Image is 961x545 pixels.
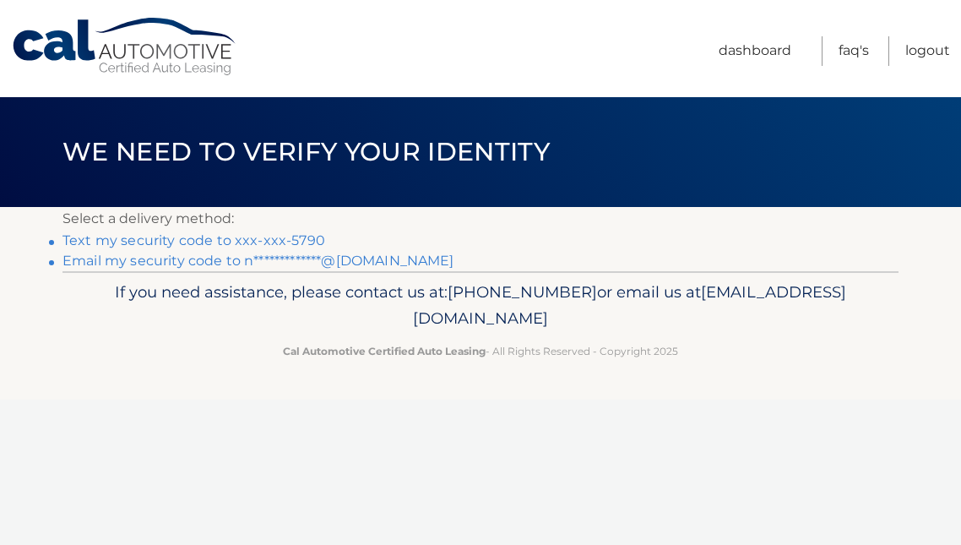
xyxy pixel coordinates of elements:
p: If you need assistance, please contact us at: or email us at [73,279,888,333]
span: We need to verify your identity [62,136,550,167]
a: Dashboard [719,36,791,66]
a: Logout [905,36,950,66]
p: Select a delivery method: [62,207,899,231]
p: - All Rights Reserved - Copyright 2025 [73,342,888,360]
a: Text my security code to xxx-xxx-5790 [62,232,325,248]
strong: Cal Automotive Certified Auto Leasing [283,345,486,357]
a: FAQ's [839,36,869,66]
a: Cal Automotive [11,17,239,77]
span: [PHONE_NUMBER] [448,282,597,302]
